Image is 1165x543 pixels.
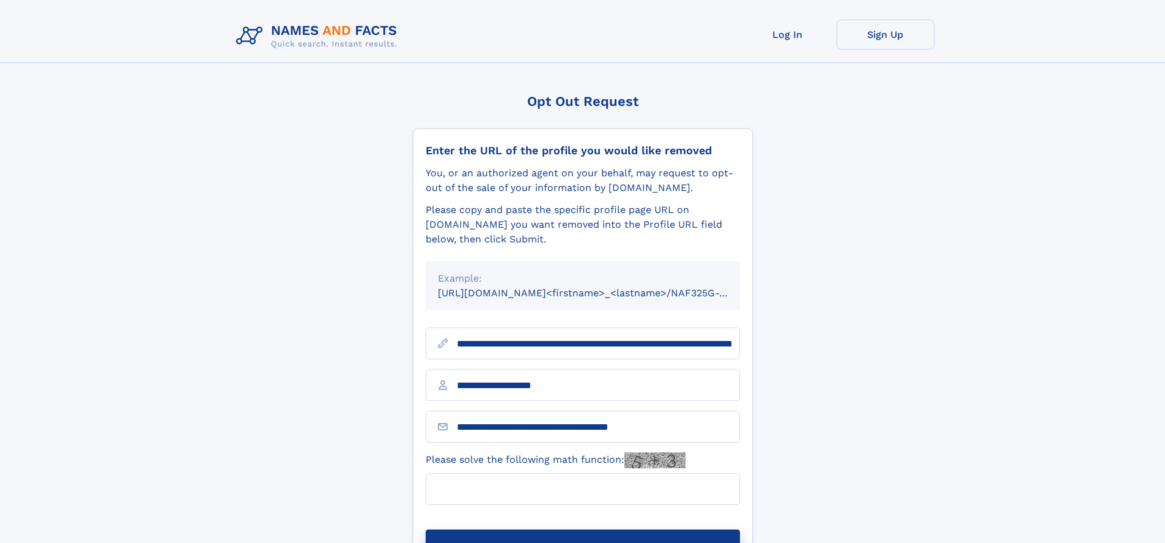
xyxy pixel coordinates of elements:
[231,20,407,53] img: Logo Names and Facts
[837,20,934,50] a: Sign Up
[426,166,740,195] div: You, or an authorized agent on your behalf, may request to opt-out of the sale of your informatio...
[426,452,686,468] label: Please solve the following math function:
[426,203,740,247] div: Please copy and paste the specific profile page URL on [DOMAIN_NAME] you want removed into the Pr...
[438,271,728,286] div: Example:
[438,287,763,299] small: [URL][DOMAIN_NAME]<firstname>_<lastname>/NAF325G-xxxxxxxx
[426,144,740,157] div: Enter the URL of the profile you would like removed
[739,20,837,50] a: Log In
[413,94,753,109] div: Opt Out Request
